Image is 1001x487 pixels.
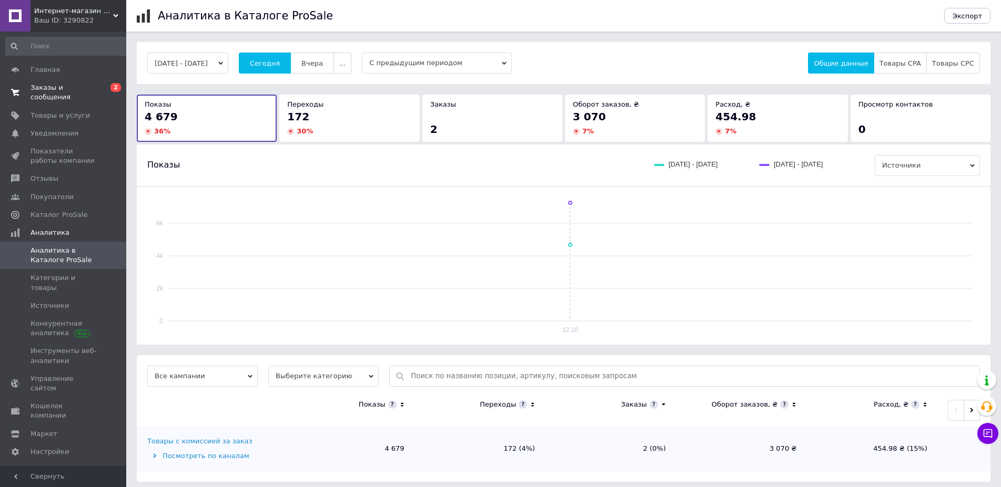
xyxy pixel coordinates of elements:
[31,147,97,165] span: Показатели работы компании
[301,59,323,67] span: Вчера
[147,451,281,461] div: Посмотреть по каналам
[480,400,516,409] div: Переходы
[430,100,456,108] span: Заказы
[676,426,807,471] td: 3 070 ₴
[154,127,170,135] span: 36 %
[858,123,866,136] span: 0
[926,53,980,74] button: Товары CPC
[415,426,546,471] td: 172 (4%)
[362,53,512,74] span: С предыдущим периодом
[31,246,97,265] span: Аналитика в Каталоге ProSale
[147,159,180,171] span: Показы
[31,111,90,120] span: Товары и услуги
[582,127,594,135] span: 7 %
[31,192,74,202] span: Покупатели
[333,53,351,74] button: ...
[284,426,415,471] td: 4 679
[339,59,346,67] span: ...
[953,12,982,20] span: Экспорт
[879,59,921,67] span: Товары CPA
[34,6,113,16] span: Интернет-магазин Sneakers Boom
[621,400,646,409] div: Заказы
[31,401,97,420] span: Кошелек компании
[725,127,736,135] span: 7 %
[297,127,313,135] span: 30 %
[808,53,874,74] button: Общие данные
[430,123,438,136] span: 2
[268,366,379,387] span: Выберите категорию
[359,400,386,409] div: Показы
[573,110,606,123] span: 3 070
[411,366,974,386] input: Поиск по названию позиции, артикулу, поисковым запросам
[287,110,309,123] span: 172
[156,220,164,227] text: 6k
[156,285,164,292] text: 2k
[715,100,750,108] span: Расход, ₴
[31,65,60,75] span: Главная
[545,426,676,471] td: 2 (0%)
[932,59,974,67] span: Товары CPC
[147,53,228,74] button: [DATE] - [DATE]
[875,155,980,176] span: Источники
[977,423,998,444] button: Чат с покупателем
[858,100,933,108] span: Просмотр контактов
[31,319,97,338] span: Конкурентная аналитика
[31,129,78,138] span: Уведомления
[562,326,578,334] text: 12.10
[158,9,333,22] h1: Аналитика в Каталоге ProSale
[31,447,69,457] span: Настройки
[874,400,908,409] div: Расход, ₴
[239,53,291,74] button: Сегодня
[31,301,69,310] span: Источники
[31,374,97,393] span: Управление сайтом
[573,100,639,108] span: Оборот заказов, ₴
[287,100,323,108] span: Переходы
[31,83,97,102] span: Заказы и сообщения
[944,8,990,24] button: Экспорт
[159,317,163,325] text: 0
[290,53,334,74] button: Вчера
[147,437,252,446] div: Товары с комиссией за заказ
[145,100,171,108] span: Показы
[34,16,126,25] div: Ваш ID: 3290822
[712,400,778,409] div: Оборот заказов, ₴
[5,37,130,56] input: Поиск
[31,228,69,237] span: Аналитика
[807,426,938,471] td: 454.98 ₴ (15%)
[31,174,58,183] span: Отзывы
[31,346,97,365] span: Инструменты веб-аналитики
[31,210,87,220] span: Каталог ProSale
[110,83,121,92] span: 2
[145,110,178,123] span: 4 679
[874,53,927,74] button: Товары CPA
[715,110,756,123] span: 454.98
[31,429,57,439] span: Маркет
[147,366,258,387] span: Все кампании
[31,273,97,292] span: Категории и товары
[156,252,164,260] text: 4k
[250,59,280,67] span: Сегодня
[814,59,868,67] span: Общие данные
